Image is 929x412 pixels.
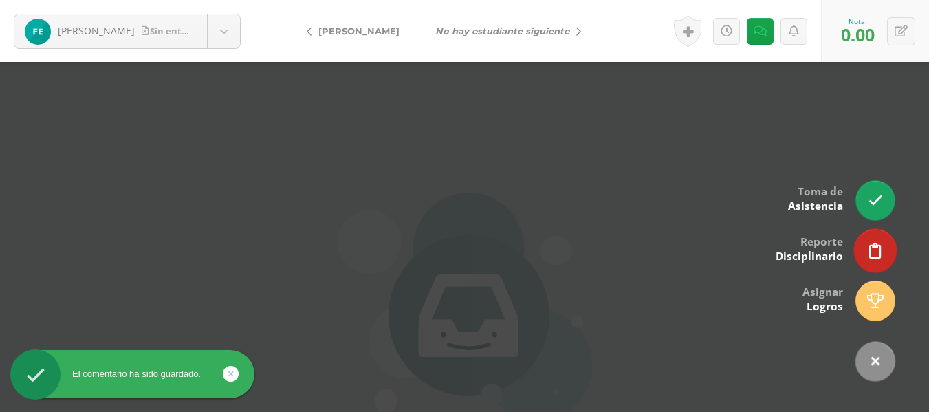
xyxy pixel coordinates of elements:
img: f0de00744ee7f471d7074d310be46bd4.png [25,19,51,45]
a: [PERSON_NAME]Sin entrega [14,14,240,48]
span: Disciplinario [776,249,843,263]
a: [PERSON_NAME] [296,14,417,47]
span: Sin entrega [142,25,201,37]
span: [PERSON_NAME] [318,25,400,36]
a: No hay estudiante siguiente [417,14,592,47]
span: [PERSON_NAME] [58,24,135,37]
span: Asistencia [788,199,843,213]
i: No hay estudiante siguiente [435,25,569,36]
div: El comentario ha sido guardado. [10,368,254,380]
div: Reporte [776,226,843,270]
span: 0.00 [841,23,875,46]
div: Asignar [802,276,843,321]
span: Logros [807,299,843,314]
div: Nota: [841,17,875,26]
div: Toma de [788,175,843,220]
